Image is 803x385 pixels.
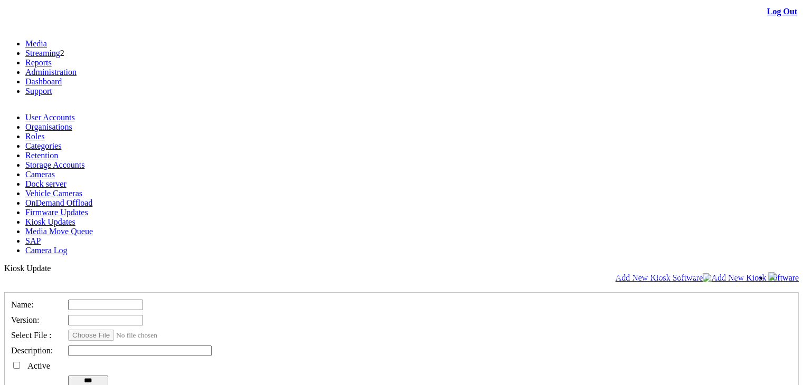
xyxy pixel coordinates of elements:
[25,236,41,245] a: SAP
[25,227,93,236] a: Media Move Queue
[25,217,75,226] a: Kiosk Updates
[25,77,62,86] a: Dashboard
[767,7,797,16] a: Log Out
[25,141,61,150] a: Categories
[25,189,82,198] a: Vehicle Cameras
[4,264,51,273] span: Kiosk Update
[11,331,51,340] span: Select File :
[25,179,67,188] a: Dock server
[60,49,64,57] span: 2
[25,151,58,160] a: Retention
[25,58,52,67] a: Reports
[25,160,84,169] a: Storage Accounts
[25,49,60,57] a: Streaming
[25,170,55,179] a: Cameras
[25,132,44,141] a: Roles
[25,86,52,95] a: Support
[11,315,39,324] span: Version:
[25,122,72,131] a: Organisations
[11,346,53,355] span: Description:
[27,361,50,370] span: Active
[25,246,68,255] a: Camera Log
[768,272,777,281] img: bell24.png
[25,39,47,48] a: Media
[613,273,747,281] span: Welcome, System Administrator (Administrator)
[25,68,77,76] a: Administration
[25,113,75,122] a: User Accounts
[25,208,88,217] a: Firmware Updates
[11,300,34,309] span: Name:
[25,198,92,207] a: OnDemand Offload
